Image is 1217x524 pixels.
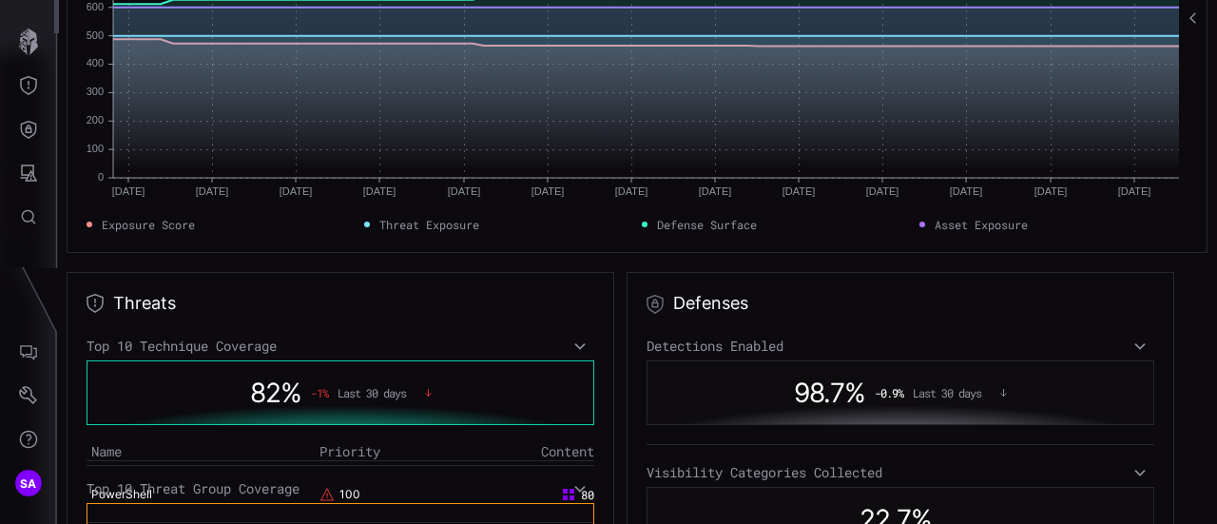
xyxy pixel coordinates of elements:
div: Top 10 Technique Coverage [87,338,594,355]
div: Visibility Categories Collected [647,464,1154,481]
text: [DATE] [699,185,732,197]
text: [DATE] [280,185,313,197]
h2: Threats [113,292,176,315]
text: 100 [87,143,104,154]
text: [DATE] [196,185,229,197]
text: 600 [87,1,104,12]
text: 500 [87,29,104,41]
th: Content [454,438,594,466]
text: [DATE] [363,185,396,197]
span: Asset Exposure [935,216,1028,233]
text: 300 [87,86,104,97]
text: [DATE] [1034,185,1068,197]
text: [DATE] [782,185,816,197]
span: Exposure Score [102,216,195,233]
span: 80 [581,486,594,503]
th: Priority [315,438,454,466]
text: [DATE] [112,185,145,197]
text: 400 [87,57,104,68]
text: 0 [98,171,104,183]
div: Top 10 Threat Group Coverage [87,480,594,497]
span: Defense Surface [657,216,757,233]
text: 200 [87,114,104,126]
span: Threat Exposure [379,216,479,233]
div: 100 [339,486,355,503]
h2: Defenses [673,292,748,315]
text: [DATE] [448,185,481,197]
text: [DATE] [950,185,983,197]
span: Last 30 days [913,386,981,399]
th: Name [87,438,315,466]
text: [DATE] [531,185,565,197]
span: 98.7 % [794,377,865,409]
span: -1 % [311,386,328,399]
button: SA [1,461,56,505]
text: [DATE] [866,185,899,197]
text: [DATE] [1118,185,1151,197]
div: Detections Enabled [647,338,1154,355]
text: [DATE] [615,185,648,197]
span: SA [20,474,37,494]
span: -0.9 % [875,386,903,399]
span: 82 % [250,377,301,409]
span: Last 30 days [338,386,406,399]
